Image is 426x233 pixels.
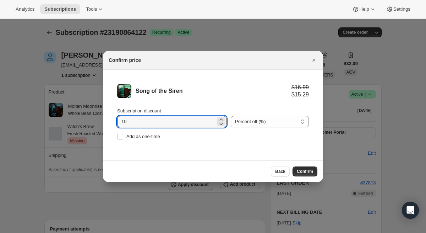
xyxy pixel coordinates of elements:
[86,6,97,12] span: Tools
[275,169,285,174] span: Back
[117,108,161,113] span: Subscription discount
[109,57,141,64] h2: Confirm price
[82,4,108,14] button: Tools
[40,4,80,14] button: Subscriptions
[359,6,369,12] span: Help
[126,134,160,139] span: Add as one-time
[382,4,415,14] button: Settings
[291,91,309,98] div: $15.29
[309,55,319,65] button: Close
[293,166,317,176] button: Confirm
[44,6,76,12] span: Subscriptions
[117,84,131,98] img: Song of the Siren
[16,6,34,12] span: Analytics
[297,169,313,174] span: Confirm
[402,202,419,219] div: Open Intercom Messenger
[271,166,290,176] button: Back
[136,88,291,95] div: Song of the Siren
[291,84,309,91] div: $16.99
[393,6,410,12] span: Settings
[11,4,39,14] button: Analytics
[348,4,380,14] button: Help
